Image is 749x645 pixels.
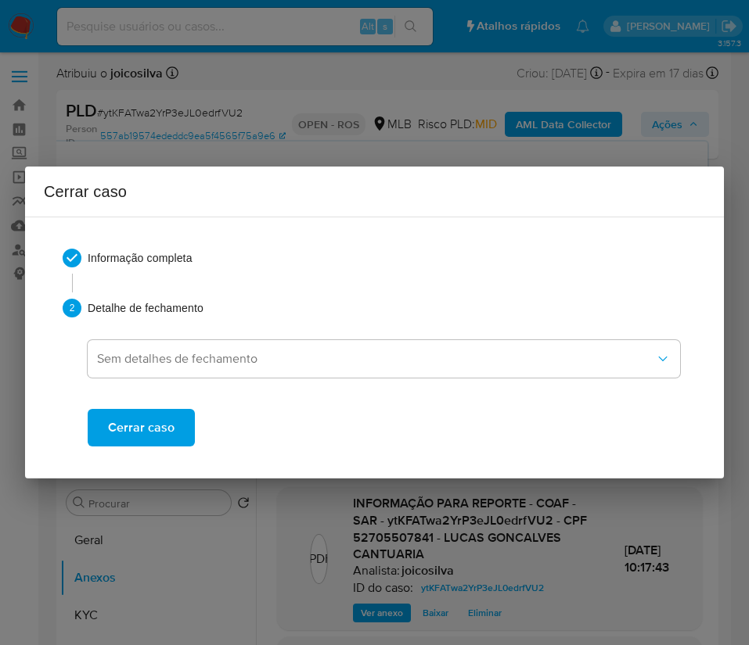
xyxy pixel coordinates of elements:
[88,300,686,316] span: Detalhe de fechamento
[108,410,175,445] span: Cerrar caso
[88,250,686,266] span: Informação completa
[44,179,705,204] h2: Cerrar caso
[88,340,680,378] button: dropdown-closure-detail
[70,303,75,314] text: 2
[88,409,195,446] button: Cerrar caso
[97,351,655,367] span: Sem detalhes de fechamento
